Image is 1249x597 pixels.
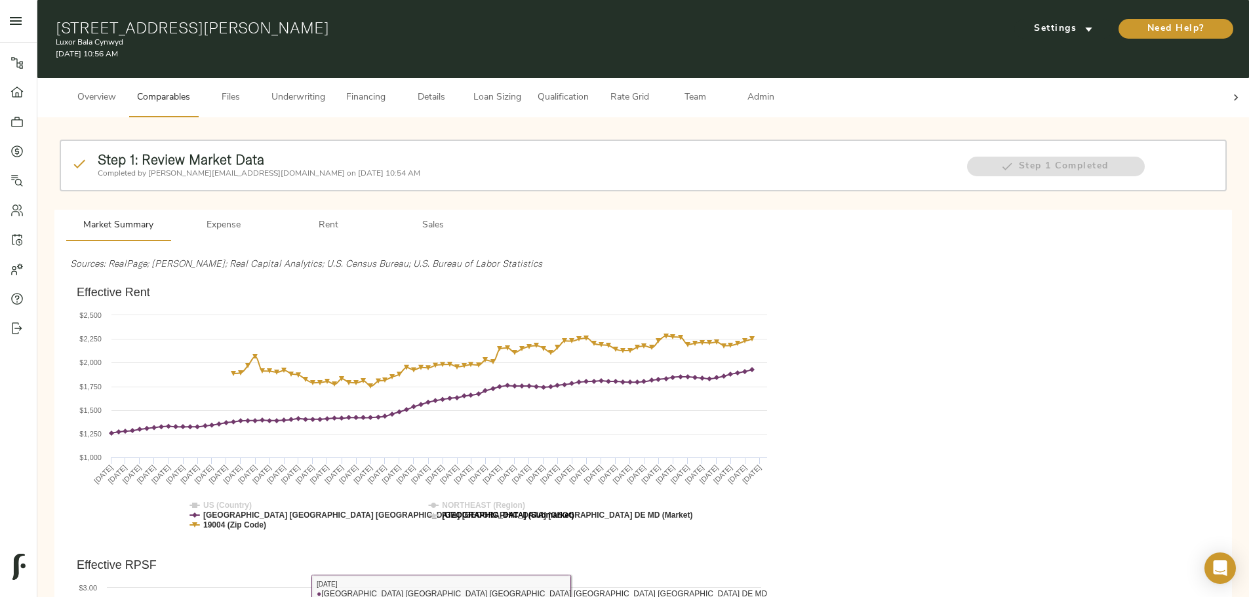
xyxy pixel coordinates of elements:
text: $1,750 [79,383,102,391]
p: Completed by [PERSON_NAME][EMAIL_ADDRESS][DOMAIN_NAME] on [DATE] 10:54 AM [98,168,953,180]
text: [DATE] [193,463,214,485]
text: [DATE] [222,463,243,485]
text: $1,000 [79,453,102,461]
text: Effective Rent [77,286,150,299]
text: [DATE] [669,463,690,485]
text: [DATE] [654,463,676,485]
span: Loan Sizing [472,90,522,106]
text: [DATE] [698,463,719,485]
text: [GEOGRAPHIC_DATA] (Submarket) [442,510,574,520]
text: [DATE] [553,463,575,485]
text: [DATE] [207,463,229,485]
text: [DATE] [712,463,734,485]
text: [DATE] [150,463,172,485]
text: [DATE] [726,463,748,485]
text: [DATE] [424,463,446,485]
span: Expense [179,218,268,234]
text: [DATE] [395,463,416,485]
span: Sales [389,218,478,234]
text: [DATE] [266,463,287,485]
text: $2,500 [79,311,102,319]
text: Effective RPSF [77,558,157,571]
text: [DATE] [294,463,315,485]
text: [DATE] [496,463,517,485]
img: logo [12,554,26,580]
p: Sources: RealPage; [PERSON_NAME]; Real Capital Analytics; U.S. Census Bureau; U.S. Bureau of Labo... [70,257,1216,270]
text: [DATE] [92,463,114,485]
text: [GEOGRAPHIC_DATA] [GEOGRAPHIC_DATA] [GEOGRAPHIC_DATA] [GEOGRAPHIC_DATA] [GEOGRAPHIC_DATA] DE MD (... [203,510,692,520]
text: [DATE] [525,463,546,485]
text: [DATE] [467,463,488,485]
text: [DATE] [640,463,662,485]
strong: Step 1: Review Market Data [98,151,264,168]
text: [DATE] [510,463,532,485]
text: $1,500 [79,406,102,414]
text: [DATE] [308,463,330,485]
text: [DATE] [539,463,561,485]
text: [DATE] [683,463,705,485]
text: [DATE] [741,463,763,485]
text: [DATE] [366,463,387,485]
span: Admin [736,90,785,106]
button: Settings [1014,19,1113,39]
text: [DATE] [380,463,402,485]
text: [DATE] [568,463,589,485]
span: Underwriting [271,90,325,106]
text: [DATE] [625,463,647,485]
text: [DATE] [323,463,345,485]
text: [DATE] [338,463,359,485]
text: [DATE] [582,463,604,485]
text: [DATE] [352,463,374,485]
span: Details [406,90,456,106]
text: [DATE] [452,463,474,485]
text: [DATE] [597,463,618,485]
text: $2,250 [79,335,102,343]
text: $2,000 [79,358,102,366]
text: 19004 (Zip Code) [203,520,266,530]
text: [DATE] [135,463,157,485]
text: [DATE] [179,463,201,485]
p: [DATE] 10:56 AM [56,48,839,60]
text: [DATE] [121,463,142,485]
text: NORTHEAST (Region) [442,501,525,510]
span: Overview [71,90,121,106]
svg: Effective Rent [70,280,774,543]
text: [DATE] [237,463,258,485]
span: Qualification [538,90,589,106]
text: [DATE] [481,463,503,485]
text: $1,250 [79,430,102,438]
span: Market Summary [74,218,163,234]
span: Comparables [137,90,190,106]
span: Rate Grid [605,90,654,106]
p: Luxor Bala Cynwyd [56,37,839,48]
button: Need Help? [1119,19,1233,39]
h1: [STREET_ADDRESS][PERSON_NAME] [56,18,839,37]
text: [DATE] [410,463,431,485]
div: Open Intercom Messenger [1204,552,1236,584]
text: [DATE] [106,463,128,485]
text: [DATE] [611,463,633,485]
span: Need Help? [1132,21,1220,37]
span: Rent [284,218,373,234]
span: Team [670,90,720,106]
span: Settings [1027,21,1100,37]
text: [DATE] [165,463,186,485]
text: US (Country) [203,501,252,510]
text: [DATE] [439,463,460,485]
span: Financing [341,90,391,106]
text: [DATE] [251,463,273,485]
text: $3.00 [79,584,97,592]
span: Files [206,90,256,106]
text: [DATE] [279,463,301,485]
